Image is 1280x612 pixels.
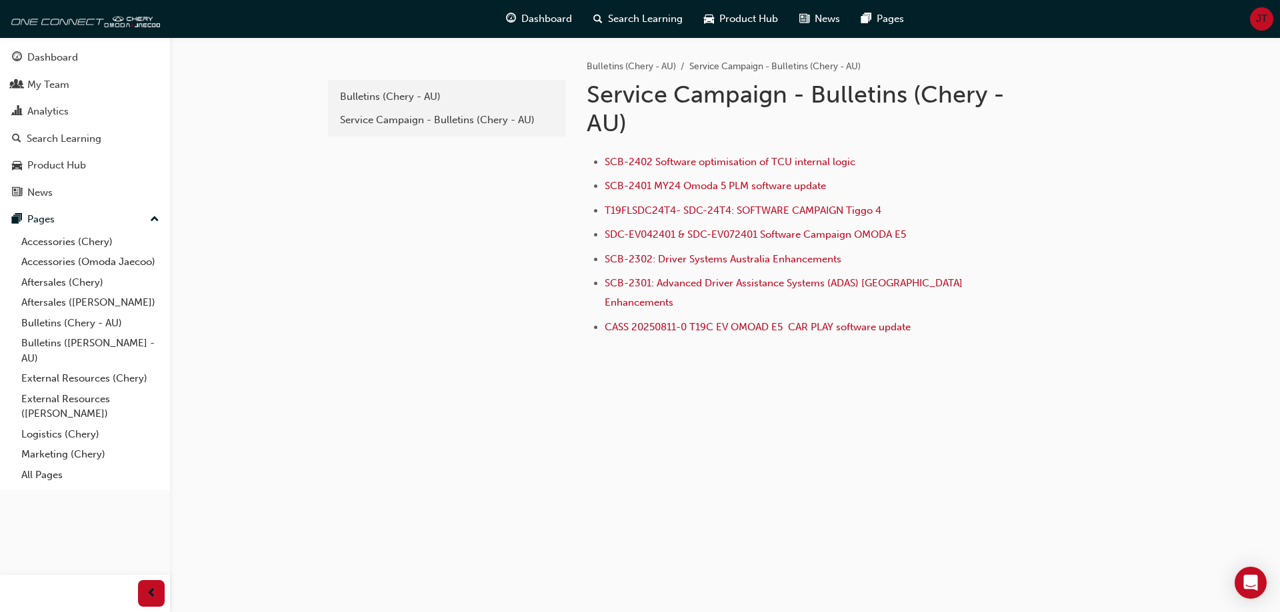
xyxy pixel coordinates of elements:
span: Product Hub [719,11,778,27]
div: News [27,185,53,200]
div: Bulletins (Chery - AU) [340,89,553,105]
div: Search Learning [27,131,101,147]
a: Accessories (Chery) [16,232,165,252]
span: Dashboard [521,11,572,27]
a: SCB-2302: Driver Systems Australia Enhancements [605,253,841,265]
a: My Team [5,73,165,97]
a: Bulletins ([PERSON_NAME] - AU) [16,333,165,368]
span: prev-icon [147,585,157,602]
span: people-icon [12,79,22,91]
span: pages-icon [861,11,871,27]
div: Dashboard [27,50,78,65]
a: External Resources (Chery) [16,368,165,389]
a: pages-iconPages [851,5,915,33]
button: Pages [5,207,165,232]
span: car-icon [704,11,714,27]
a: search-iconSearch Learning [583,5,693,33]
a: T19FLSDC24T4- SDC-24T4: SOFTWARE CAMPAIGN Tiggo 4 [605,204,881,216]
a: External Resources ([PERSON_NAME]) [16,389,165,424]
img: oneconnect [7,5,160,32]
span: guage-icon [506,11,516,27]
span: Search Learning [608,11,683,27]
div: Pages [27,212,55,227]
span: guage-icon [12,52,22,64]
a: Dashboard [5,45,165,70]
a: car-iconProduct Hub [693,5,789,33]
a: Service Campaign - Bulletins (Chery - AU) [333,109,560,132]
a: news-iconNews [789,5,851,33]
span: News [815,11,840,27]
a: Analytics [5,99,165,124]
span: chart-icon [12,106,22,118]
a: Search Learning [5,127,165,151]
span: up-icon [150,211,159,228]
a: guage-iconDashboard [495,5,583,33]
span: search-icon [593,11,603,27]
span: pages-icon [12,214,22,226]
a: Marketing (Chery) [16,444,165,465]
a: Bulletins (Chery - AU) [333,85,560,109]
a: Aftersales ([PERSON_NAME]) [16,292,165,313]
a: CASS 20250811-0 T19C EV OMOAD E5 CAR PLAY software update [605,321,911,333]
a: Product Hub [5,153,165,178]
a: Accessories (Omoda Jaecoo) [16,252,165,272]
span: news-icon [12,187,22,199]
a: Aftersales (Chery) [16,272,165,293]
div: Open Intercom Messenger [1235,567,1267,599]
button: DashboardMy TeamAnalyticsSearch LearningProduct HubNews [5,43,165,207]
a: Logistics (Chery) [16,424,165,445]
a: SDC-EV042401 & SDC-EV072401 Software Campaign OMODA E5 [605,228,906,240]
button: JT [1250,7,1273,31]
a: SCB-2401 MY24 Omoda 5 PLM software update [605,180,826,192]
a: Bulletins (Chery - AU) [587,61,676,72]
div: Analytics [27,104,69,119]
a: SCB-2301: Advanced Driver Assistance Systems (ADAS) [GEOGRAPHIC_DATA] Enhancements [605,277,965,308]
div: Product Hub [27,158,86,173]
a: News [5,180,165,205]
span: search-icon [12,133,21,145]
span: Pages [877,11,904,27]
a: SCB-2402 Software optimisation of TCU internal logic [605,156,855,168]
span: news-icon [799,11,809,27]
a: All Pages [16,465,165,485]
span: JT [1256,11,1267,27]
div: My Team [27,77,69,93]
div: Service Campaign - Bulletins (Chery - AU) [340,113,553,128]
h1: Service Campaign - Bulletins (Chery - AU) [587,80,1024,138]
a: Bulletins (Chery - AU) [16,313,165,334]
li: Service Campaign - Bulletins (Chery - AU) [689,59,861,75]
span: car-icon [12,160,22,172]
